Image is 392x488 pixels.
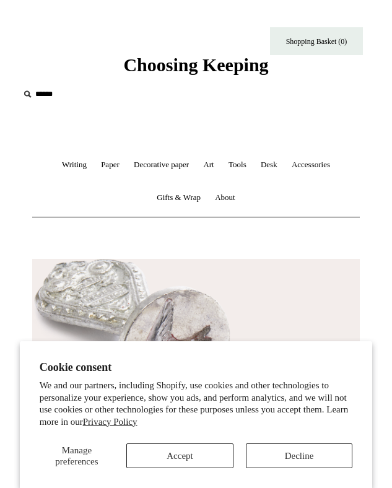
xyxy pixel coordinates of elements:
[285,149,336,181] a: Accessories
[126,443,233,468] button: Accept
[246,443,353,468] button: Decline
[128,149,195,181] a: Decorative paper
[123,64,268,73] a: Choosing Keeping
[123,54,268,75] span: Choosing Keeping
[150,181,207,214] a: Gifts & Wrap
[209,181,242,214] a: About
[55,445,98,466] span: Manage preferences
[40,443,115,468] button: Manage preferences
[56,149,93,181] a: Writing
[95,149,126,181] a: Paper
[83,417,137,427] a: Privacy Policy
[255,149,284,181] a: Desk
[197,149,220,181] a: Art
[222,149,253,181] a: Tools
[40,380,353,428] p: We and our partners, including Shopify, use cookies and other technologies to personalize your ex...
[270,27,363,55] a: Shopping Basket (0)
[40,361,353,374] h2: Cookie consent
